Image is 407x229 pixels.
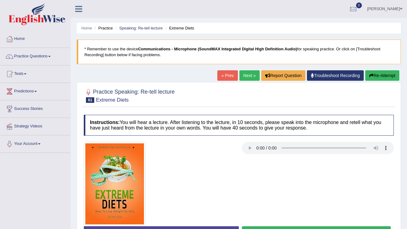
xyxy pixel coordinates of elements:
a: Speaking: Re-tell lecture [119,26,163,30]
button: Report Question [261,70,305,81]
b: Communications - Microphone (SoundMAX Integrated Digital High Definition Audio) [138,47,297,51]
button: Re-Attempt [365,70,399,81]
a: Home [81,26,92,30]
a: Troubleshoot Recording [307,70,364,81]
a: Predictions [0,83,70,98]
a: Tests [0,65,70,81]
blockquote: * Remember to use the device for speaking practice. Or click on [Troubleshoot Recording] button b... [77,40,401,64]
li: Practice [93,25,113,31]
b: Instructions: [90,120,120,125]
small: Extreme Diets [96,97,129,103]
h2: Practice Speaking: Re-tell lecture [84,87,175,103]
h4: You will hear a lecture. After listening to the lecture, in 10 seconds, please speak into the mic... [84,115,394,135]
a: Strategy Videos [0,118,70,133]
li: Extreme Diets [164,25,194,31]
a: « Prev [217,70,238,81]
a: Practice Questions [0,48,70,63]
a: Home [0,30,70,46]
span: 0 [356,2,362,8]
span: 61 [86,97,94,103]
a: Success Stories [0,100,70,116]
a: Your Account [0,135,70,151]
a: Next » [239,70,260,81]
